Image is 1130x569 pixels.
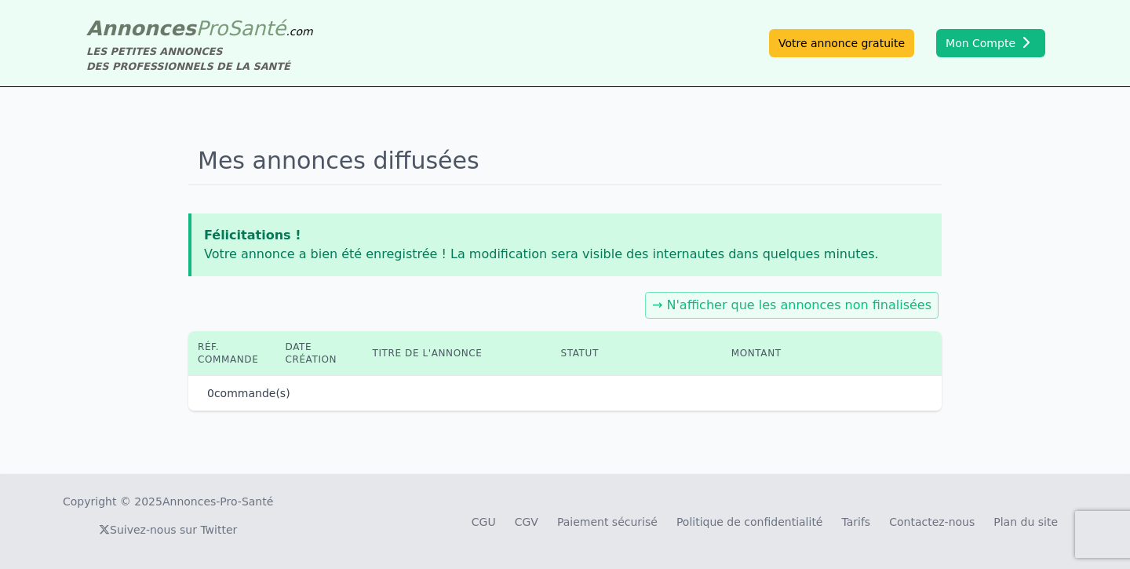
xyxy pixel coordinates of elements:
[228,16,286,40] span: Santé
[722,331,833,375] th: Montant
[652,297,931,312] a: → N'afficher que les annonces non finalisées
[188,213,942,276] app-notification-permanent: Félicitations !
[207,385,290,401] p: commande(s)
[515,516,538,528] a: CGV
[552,331,722,375] th: Statut
[557,516,658,528] a: Paiement sécurisé
[196,16,228,40] span: Pro
[276,331,363,375] th: Date création
[363,331,552,375] th: Titre de l'annonce
[889,516,975,528] a: Contactez-nous
[99,523,237,536] a: Suivez-nous sur Twitter
[86,16,313,40] a: AnnoncesProSanté.com
[472,516,496,528] a: CGU
[286,25,312,38] span: .com
[993,516,1058,528] a: Plan du site
[204,245,929,264] p: Votre annonce a bien été enregistrée ! La modification sera visible des internautes dans quelques...
[207,387,214,399] span: 0
[841,516,870,528] a: Tarifs
[86,44,313,74] div: LES PETITES ANNONCES DES PROFESSIONNELS DE LA SANTÉ
[204,226,929,245] p: Félicitations !
[769,29,914,57] a: Votre annonce gratuite
[188,137,942,185] h1: Mes annonces diffusées
[63,494,273,509] div: Copyright © 2025
[162,494,273,509] a: Annonces-Pro-Santé
[936,29,1045,57] button: Mon Compte
[86,16,196,40] span: Annonces
[676,516,823,528] a: Politique de confidentialité
[188,331,276,375] th: Réf. commande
